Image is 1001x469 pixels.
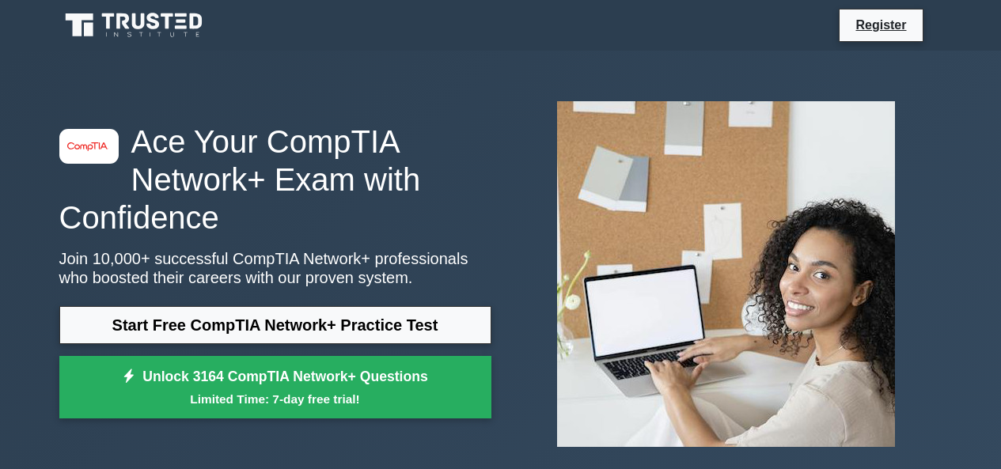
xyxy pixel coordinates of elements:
[59,306,491,344] a: Start Free CompTIA Network+ Practice Test
[59,249,491,287] p: Join 10,000+ successful CompTIA Network+ professionals who boosted their careers with our proven ...
[79,390,472,408] small: Limited Time: 7-day free trial!
[59,123,491,236] h1: Ace Your CompTIA Network+ Exam with Confidence
[846,15,916,35] a: Register
[59,356,491,419] a: Unlock 3164 CompTIA Network+ QuestionsLimited Time: 7-day free trial!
